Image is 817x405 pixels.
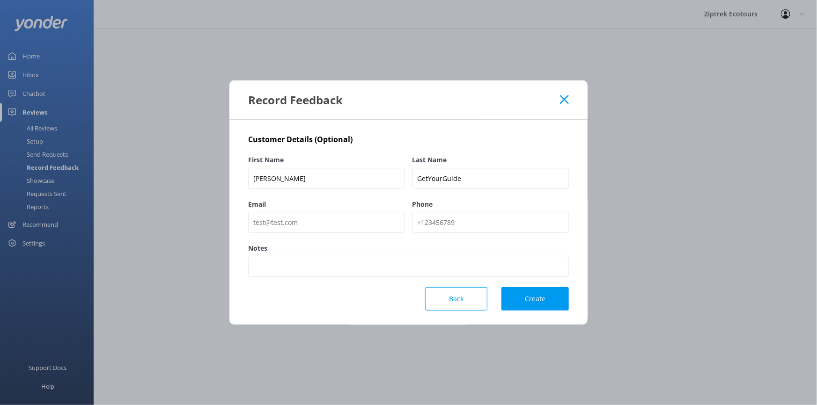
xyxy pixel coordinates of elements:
input: test@test.com [248,212,405,233]
button: Create [501,287,569,311]
div: Record Feedback [248,92,560,108]
button: Close [560,95,569,104]
label: Last Name [412,155,569,165]
label: Notes [248,243,569,253]
label: Phone [412,199,569,210]
input: +123456789 [412,212,569,233]
h4: Customer Details (Optional) [248,134,569,146]
input: John [248,168,405,189]
button: Back [425,287,487,311]
label: Email [248,199,405,210]
label: First Name [248,155,405,165]
input: Smith [412,168,569,189]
